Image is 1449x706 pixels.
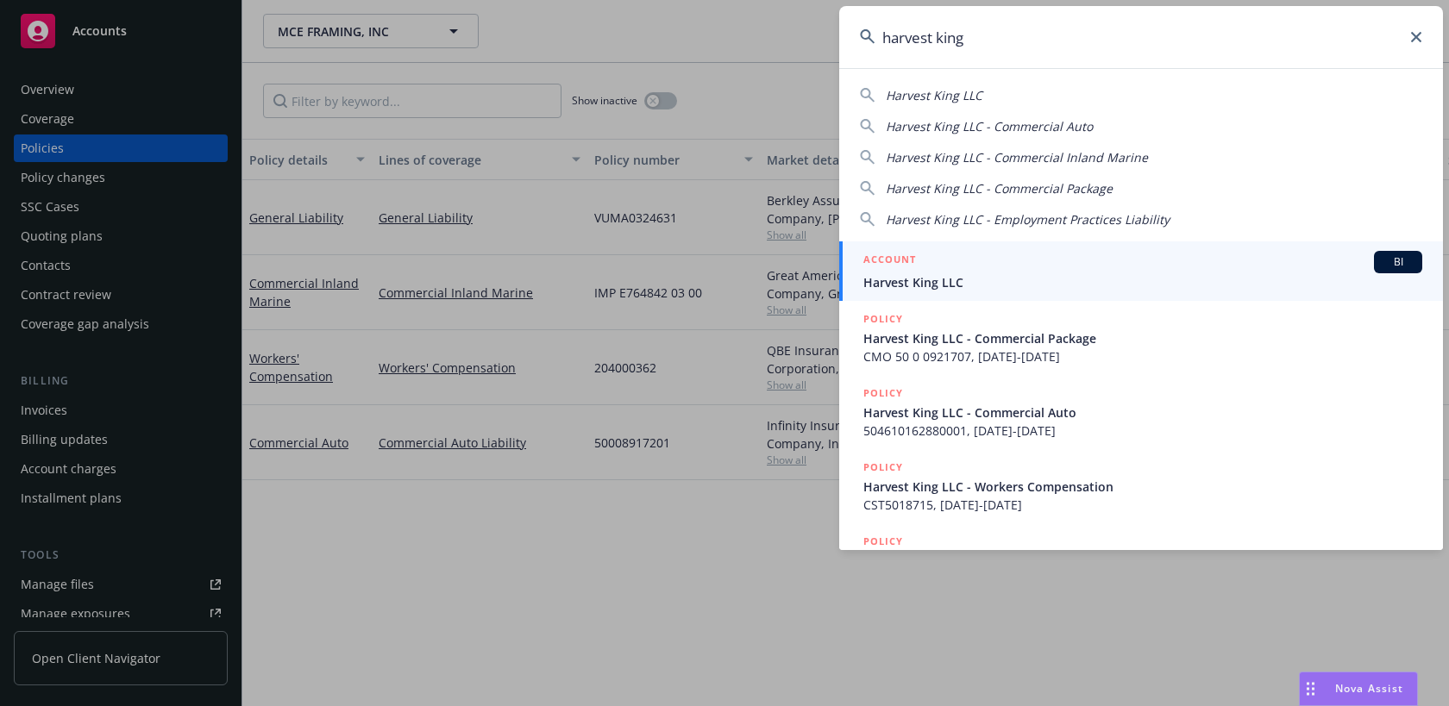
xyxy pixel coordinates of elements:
span: Harvest King LLC - Commercial Package [886,180,1113,197]
span: Harvest King LLC [863,273,1422,291]
a: POLICYHarvest King LLC - Commercial PackageCMO 50 0 0921707, [DATE]-[DATE] [839,301,1443,375]
h5: POLICY [863,459,903,476]
span: Harvest King LLC - Workers Compensation [863,478,1422,496]
span: 504610162880001, [DATE]-[DATE] [863,422,1422,440]
span: Harvest King LLC - Commercial Auto [863,403,1422,422]
h5: ACCOUNT [863,251,916,272]
a: POLICYHarvest King LLC - Workers CompensationCST5018715, [DATE]-[DATE] [839,449,1443,523]
span: Nova Assist [1335,681,1403,696]
span: Harvest King LLC [886,87,982,103]
span: CST5018715, [DATE]-[DATE] [863,496,1422,514]
span: BI [1381,254,1415,270]
span: CMO 50 0 0921707, [DATE]-[DATE] [863,347,1422,365]
input: Search... [839,6,1443,68]
span: Harvest King LLC - Commercial Auto [886,118,1093,134]
div: Drag to move [1300,672,1321,705]
span: Harvest King LLC - Commercial Package [863,329,1422,347]
a: POLICY [839,523,1443,597]
a: POLICYHarvest King LLC - Commercial Auto504610162880001, [DATE]-[DATE] [839,375,1443,449]
a: ACCOUNTBIHarvest King LLC [839,241,1443,301]
h5: POLICY [863,310,903,328]
h5: POLICY [863,533,903,550]
span: Harvest King LLC - Commercial Inland Marine [886,149,1148,166]
span: Harvest King LLC - Employment Practices Liability [886,211,1170,228]
h5: POLICY [863,384,903,402]
button: Nova Assist [1299,672,1418,706]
